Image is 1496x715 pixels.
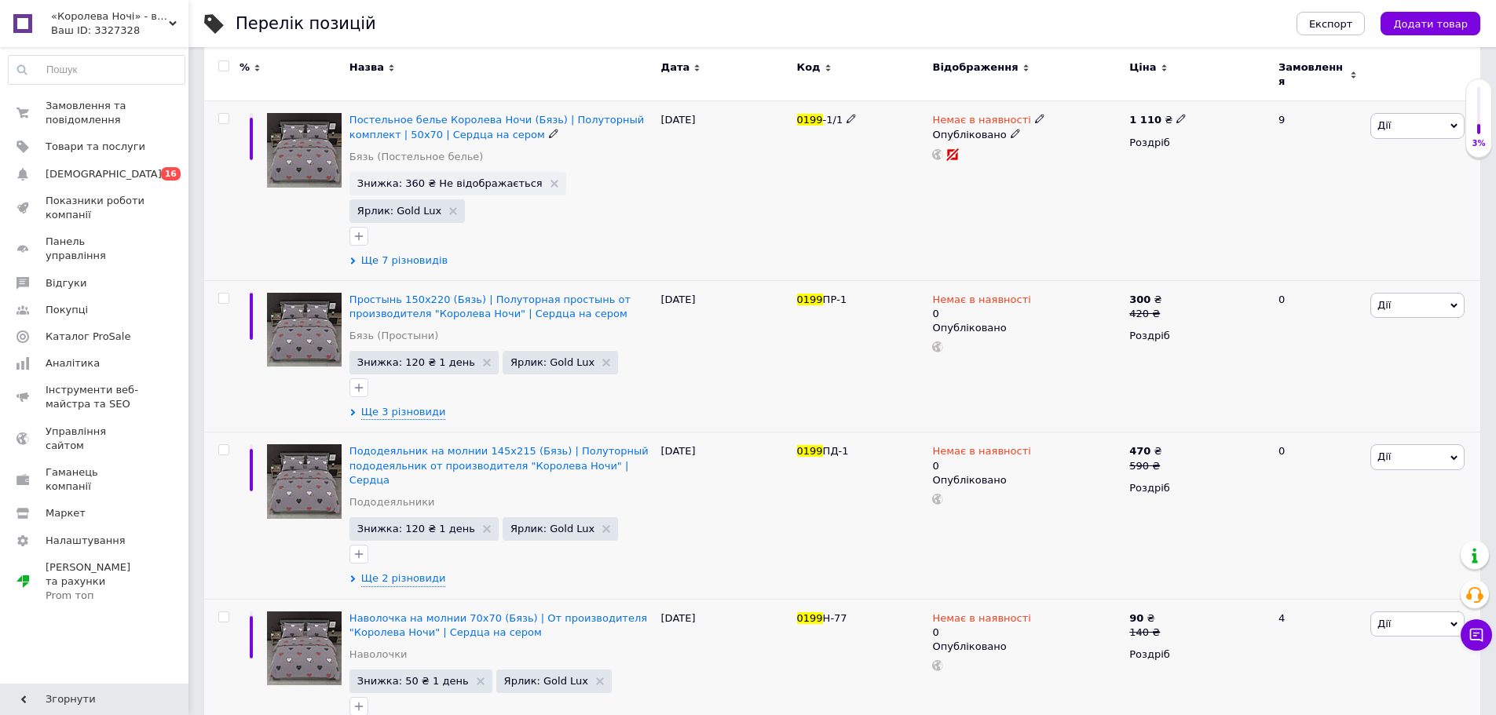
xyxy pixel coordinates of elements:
[1129,329,1265,343] div: Роздріб
[932,445,1030,461] span: Немає в наявності
[1129,60,1156,75] span: Ціна
[46,589,145,603] div: Prom топ
[1129,611,1160,626] div: ₴
[357,178,543,188] span: Знижка: 360 ₴ Не відображається
[1129,444,1161,458] div: ₴
[349,60,384,75] span: Назва
[361,405,446,420] span: Ще 3 різновиди
[267,113,342,188] img: Постельное белье Королева Ночи (Бязь) | Полуторный комплект | 50х70 | Cердца на сером
[661,60,690,75] span: Дата
[504,676,588,686] span: Ярлик: Gold Lux
[932,114,1030,130] span: Немає в наявності
[510,357,594,367] span: Ярлик: Gold Lux
[46,167,162,181] span: [DEMOGRAPHIC_DATA]
[46,194,145,222] span: Показники роботи компанії
[1129,626,1160,640] div: 140 ₴
[349,114,644,140] a: Постельное белье Королева Ночи (Бязь) | Полуторный комплект | 50х70 | Cердца на сером
[1129,294,1150,305] b: 300
[349,648,408,662] a: Наволочки
[932,640,1121,654] div: Опубліковано
[1129,481,1265,495] div: Роздріб
[1129,136,1265,150] div: Роздріб
[46,330,130,344] span: Каталог ProSale
[46,235,145,263] span: Панель управління
[1377,299,1391,311] span: Дії
[349,329,439,343] a: Бязь (Простыни)
[267,611,342,686] img: Наволочка на молнии 70х70 (Бязь) | От производителя "Королева Ночи" | Cердца на сером
[510,523,594,534] span: Ярлик: Gold Lux
[349,495,435,509] a: Пододеяльники
[797,445,823,457] span: 0199
[797,60,821,75] span: Код
[349,150,484,164] a: Бязь (Постельное белье)
[1129,445,1150,457] b: 470
[1461,619,1492,651] button: Чат з покупцем
[1309,18,1353,30] span: Експорт
[797,114,823,126] span: 0199
[823,114,843,126] span: -1/1
[932,612,1030,629] span: Немає в наявності
[46,425,145,453] span: Управління сайтом
[349,445,649,485] span: Пододеяльник на молнии 145х215 (Бязь) | Полуторный пододеяльник от производителя "Королева Ночи" ...
[9,56,185,84] input: Пошук
[932,294,1030,310] span: Немає в наявності
[349,294,631,319] a: Простынь 150х220 (Бязь) | Полуторная простынь от производителя "Королева Ночи" | Cердца на сером
[932,321,1121,335] div: Опубліковано
[932,128,1121,142] div: Опубліковано
[46,99,145,127] span: Замовлення та повідомлення
[657,432,793,599] div: [DATE]
[1269,101,1366,280] div: 9
[51,24,188,38] div: Ваш ID: 3327328
[357,206,441,216] span: Ярлик: Gold Lux
[1129,114,1161,126] b: 1 110
[797,294,823,305] span: 0199
[932,60,1018,75] span: Відображення
[46,534,126,548] span: Налаштування
[932,444,1030,472] div: 0
[46,506,86,520] span: Маркет
[1129,648,1265,662] div: Роздріб
[46,560,145,604] span: [PERSON_NAME] та рахунки
[357,357,475,367] span: Знижка: 120 ₴ 1 день
[161,167,181,181] span: 16
[1278,60,1346,89] span: Замовлення
[46,383,145,411] span: Інструменти веб-майстра та SEO
[357,523,475,534] span: Знижка: 120 ₴ 1 день
[357,676,469,686] span: Знижка: 50 ₴ 1 день
[240,60,250,75] span: %
[1377,451,1391,462] span: Дії
[267,293,342,367] img: Простынь 150х220 (Бязь) | Полуторная простынь от производителя "Королева Ночи" | Cердца на сером
[1381,12,1480,35] button: Додати товар
[1269,432,1366,599] div: 0
[46,303,88,317] span: Покупці
[657,101,793,280] div: [DATE]
[823,445,849,457] span: ПД-1
[823,294,847,305] span: ПР-1
[349,612,647,638] a: Наволочка на молнии 70х70 (Бязь) | От производителя "Королева Ночи" | Cердца на сером
[46,140,145,154] span: Товари та послуги
[1393,18,1468,30] span: Додати товар
[1129,307,1161,321] div: 420 ₴
[1129,459,1161,473] div: 590 ₴
[1269,280,1366,432] div: 0
[932,611,1030,640] div: 0
[932,293,1030,321] div: 0
[361,254,448,268] span: Ще 7 різновидів
[1377,618,1391,629] span: Дії
[797,612,823,624] span: 0199
[1129,113,1187,127] div: ₴
[51,9,169,24] span: «Королева Ночі» - виробник постільної білизни в Україні
[46,465,145,494] span: Гаманець компанії
[267,444,342,519] img: Пододеяльник на молнии 145х215 (Бязь) | Полуторный пододеяльник от производителя "Королева Ночи" ...
[361,571,446,586] span: Ще 2 різновиди
[46,356,100,370] span: Аналітика
[236,16,376,32] div: Перелік позицій
[1129,293,1161,307] div: ₴
[1297,12,1366,35] button: Експорт
[46,276,86,290] span: Відгуки
[1466,138,1491,149] div: 3%
[1129,612,1143,624] b: 90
